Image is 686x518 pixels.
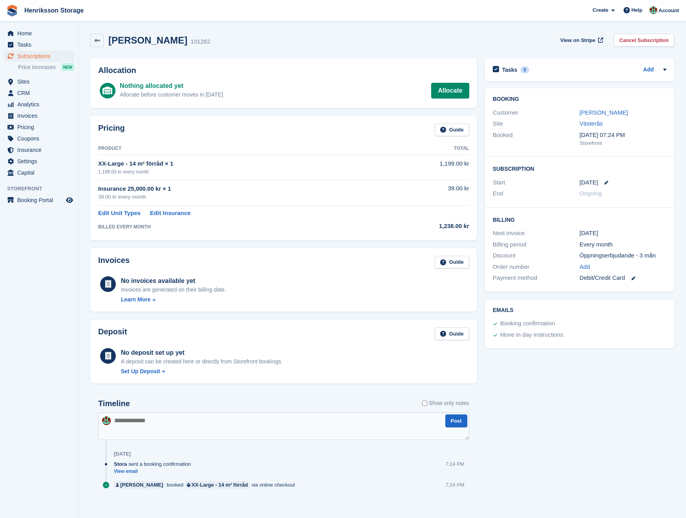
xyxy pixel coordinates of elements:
[121,367,283,376] a: Set Up Deposit
[493,108,580,117] div: Customer
[4,99,74,110] a: menu
[500,319,555,328] div: Booking confirmation
[108,35,187,46] h2: [PERSON_NAME]
[98,209,141,218] a: Edit Unit Types
[643,66,654,75] a: Add
[17,156,64,167] span: Settings
[580,190,602,197] span: Ongoing
[17,39,64,50] span: Tasks
[4,144,74,155] a: menu
[121,295,150,304] div: Learn More
[121,295,226,304] a: Learn More
[65,195,74,205] a: Preview store
[445,481,464,489] div: 7:24 PM
[580,178,598,187] time: 2025-08-15 23:00:00 UTC
[114,451,131,457] div: [DATE]
[4,28,74,39] a: menu
[17,28,64,39] span: Home
[580,251,666,260] div: Öppningserbjudande - 3 mån
[61,63,74,71] div: NEW
[493,164,666,172] h2: Subscription
[4,110,74,121] a: menu
[493,189,580,198] div: End
[98,327,127,340] h2: Deposit
[580,263,590,272] a: Add
[445,414,467,427] button: Post
[120,481,163,489] div: [PERSON_NAME]
[502,66,518,73] h2: Tasks
[435,327,469,340] a: Guide
[614,34,674,47] a: Cancel Subscription
[120,81,223,91] div: Nothing allocated yet
[580,229,666,238] div: [DATE]
[98,193,378,201] div: 39.00 kr every month
[121,367,160,376] div: Set Up Deposit
[17,99,64,110] span: Analytics
[560,36,595,44] span: View on Stripe
[17,76,64,87] span: Sites
[114,468,195,475] a: View email
[98,66,469,75] h2: Allocation
[102,416,111,425] img: Isak Martinelle
[18,63,74,71] a: Price increases NEW
[17,51,64,62] span: Subscriptions
[17,122,64,133] span: Pricing
[493,131,580,147] div: Booked
[493,178,580,187] div: Start
[493,215,666,223] h2: Billing
[18,64,56,71] span: Price increases
[185,481,250,489] a: XX-Large - 14 m² förråd
[6,5,18,16] img: stora-icon-8386f47178a22dfd0bd8f6a31ec36ba5ce8667c1dd55bd0f319d3a0aa187defe.svg
[520,66,529,73] div: 0
[190,37,210,46] div: 101262
[4,76,74,87] a: menu
[17,88,64,98] span: CRM
[493,240,580,249] div: Billing period
[114,481,299,489] div: booked via online checkout
[98,399,130,408] h2: Timeline
[98,223,378,230] div: BILLED EVERY MONTH
[631,6,642,14] span: Help
[493,251,580,260] div: Discount
[593,6,608,14] span: Create
[493,119,580,128] div: Site
[17,110,64,121] span: Invoices
[580,274,666,283] div: Debit/Credit Card
[98,184,378,193] div: Insurance 25,000.00 kr × 1
[114,460,127,468] span: Stora
[4,133,74,144] a: menu
[435,256,469,269] a: Guide
[580,120,603,127] a: Västerås
[580,240,666,249] div: Every month
[17,133,64,144] span: Coupons
[493,263,580,272] div: Order number
[422,399,469,407] label: Show only notes
[445,460,464,468] div: 7:24 PM
[580,131,666,140] div: [DATE] 07:24 PM
[4,51,74,62] a: menu
[378,142,469,155] th: Total
[4,167,74,178] a: menu
[17,195,64,206] span: Booking Portal
[4,39,74,50] a: menu
[121,357,283,366] p: A deposit can be created here or directly from Storefront bookings.
[493,229,580,238] div: Next invoice
[17,144,64,155] span: Insurance
[21,4,87,17] a: Henriksson Storage
[120,91,223,99] div: Allocate before customer moves in [DATE]
[4,195,74,206] a: menu
[378,155,469,180] td: 1,199.00 kr
[4,88,74,98] a: menu
[580,139,666,147] div: Storefront
[493,307,666,314] h2: Emails
[114,481,165,489] a: [PERSON_NAME]
[378,222,469,231] div: 1,238.00 kr
[580,109,628,116] a: [PERSON_NAME]
[98,124,125,137] h2: Pricing
[557,34,605,47] a: View on Stripe
[17,167,64,178] span: Capital
[192,481,248,489] div: XX-Large - 14 m² förråd
[422,399,427,407] input: Show only notes
[150,209,190,218] a: Edit Insurance
[378,180,469,205] td: 39.00 kr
